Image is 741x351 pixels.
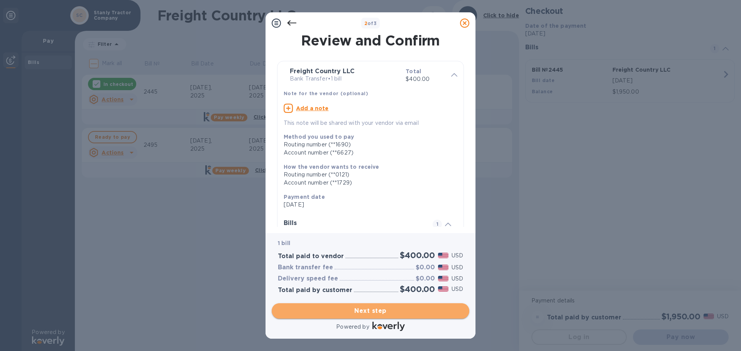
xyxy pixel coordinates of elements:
[364,20,367,26] span: 2
[400,250,435,260] h2: $400.00
[452,285,463,293] p: USD
[406,75,445,83] p: $400.00
[290,75,399,83] p: Bank Transfer • 1 bill
[438,276,448,281] img: USD
[433,220,442,229] span: 1
[278,253,344,260] h3: Total paid to vendor
[272,303,469,319] button: Next step
[284,201,451,209] p: [DATE]
[284,91,368,96] b: Note for the vendor (optional)
[290,67,355,75] b: Freight Country LLC
[438,286,448,292] img: USD
[416,275,435,282] h3: $0.00
[284,179,451,187] div: Account number (**1729)
[276,32,465,49] h1: Review and Confirm
[284,220,423,227] h3: Bills
[278,240,290,246] b: 1 bill
[278,264,333,271] h3: Bank transfer fee
[278,275,338,282] h3: Delivery speed fee
[372,322,405,331] img: Logo
[278,306,463,316] span: Next step
[278,287,352,294] h3: Total paid by customer
[284,171,451,179] div: Routing number (**0121)
[406,68,421,74] b: Total
[296,105,329,111] u: Add a note
[364,20,377,26] b: of 3
[452,252,463,260] p: USD
[284,164,379,170] b: How the vendor wants to receive
[336,323,369,331] p: Powered by
[284,67,457,127] div: Freight Country LLCBank Transfer•1 billTotal$400.00Note for the vendor (optional)Add a noteThis n...
[400,284,435,294] h2: $400.00
[438,265,448,270] img: USD
[284,194,325,200] b: Payment date
[284,134,354,140] b: Method you used to pay
[284,141,451,149] div: Routing number (**1690)
[284,119,457,127] p: This note will be shared with your vendor via email
[452,264,463,272] p: USD
[416,264,435,271] h3: $0.00
[284,149,451,157] div: Account number (**6627)
[452,275,463,283] p: USD
[438,253,448,258] img: USD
